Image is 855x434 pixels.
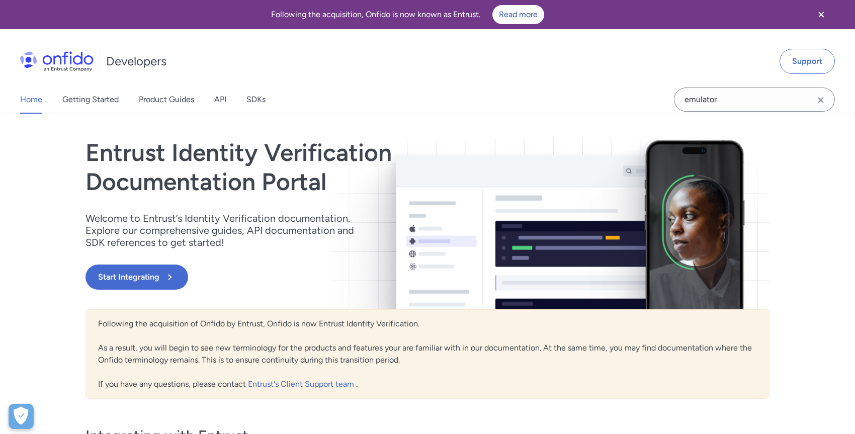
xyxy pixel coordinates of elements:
[85,212,367,248] p: Welcome to Entrust’s Identity Verification documentation. Explore our comprehensive guides, API d...
[85,138,564,196] h1: Entrust Identity Verification Documentation Portal
[62,85,119,114] a: Getting Started
[492,5,544,24] a: Read more
[85,265,564,290] a: Start Integrating
[85,309,769,399] div: Following the acquisition of Onfido by Entrust, Onfido is now Entrust Identity Verification. As a...
[20,85,42,114] a: Home
[246,85,266,114] a: SDKs
[780,49,835,74] a: Support
[9,404,34,429] div: Cookie Preferences
[248,379,356,389] a: Entrust's Client Support team
[815,9,827,21] svg: Close banner
[12,5,803,24] div: Following the acquisition, Onfido is now known as Entrust.
[674,88,835,112] input: Onfido search input field
[803,2,840,27] button: Close banner
[139,85,194,114] a: Product Guides
[214,85,226,114] a: API
[815,94,827,106] svg: Clear search field button
[20,51,94,71] img: Onfido Logo
[9,404,34,429] button: Open Preferences
[106,53,166,69] h1: Developers
[85,265,188,290] button: Start Integrating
